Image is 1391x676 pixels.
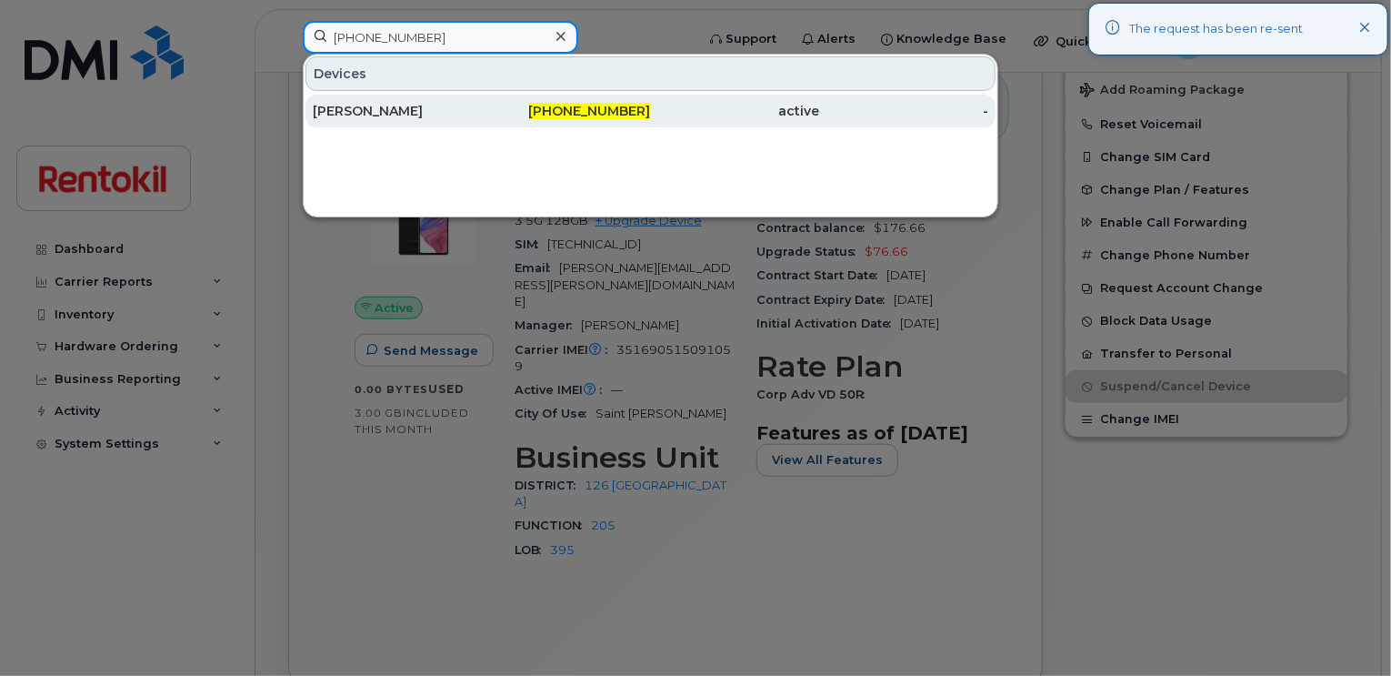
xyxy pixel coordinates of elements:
a: [PERSON_NAME][PHONE_NUMBER]active- [305,95,996,127]
input: Find something... [303,21,578,54]
div: active [651,102,820,120]
span: [PHONE_NUMBER] [529,103,651,119]
div: [PERSON_NAME] [313,102,482,120]
div: The request has been re-sent [1129,20,1303,38]
div: - [819,102,988,120]
div: Devices [305,56,996,91]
